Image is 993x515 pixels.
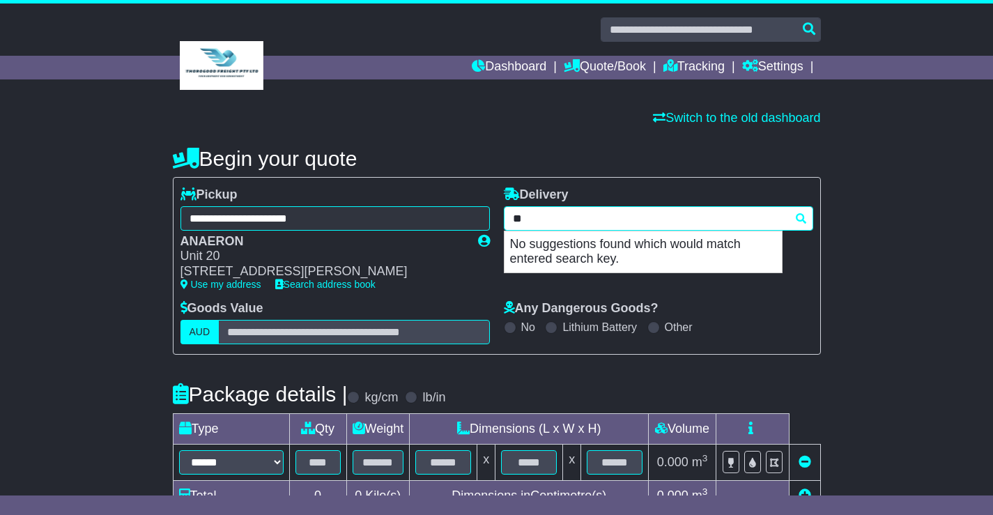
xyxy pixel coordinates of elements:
[564,56,646,79] a: Quote/Book
[504,301,659,316] label: Any Dangerous Goods?
[504,206,813,231] typeahead: Please provide city
[657,455,688,469] span: 0.000
[180,264,464,279] div: [STREET_ADDRESS][PERSON_NAME]
[410,413,649,444] td: Dimensions (L x W x H)
[180,301,263,316] label: Goods Value
[173,383,348,406] h4: Package details |
[180,249,464,264] div: Unit 20
[180,187,238,203] label: Pickup
[173,480,289,511] td: Total
[477,444,495,480] td: x
[799,489,811,502] a: Add new item
[663,56,725,79] a: Tracking
[742,56,803,79] a: Settings
[702,486,708,497] sup: 3
[692,489,708,502] span: m
[346,413,410,444] td: Weight
[657,489,688,502] span: 0.000
[364,390,398,406] label: kg/cm
[653,111,820,125] a: Switch to the old dashboard
[180,320,220,344] label: AUD
[472,56,546,79] a: Dashboard
[355,489,362,502] span: 0
[180,279,261,290] a: Use my address
[422,390,445,406] label: lb/in
[649,413,716,444] td: Volume
[173,413,289,444] td: Type
[702,453,708,463] sup: 3
[346,480,410,511] td: Kilo(s)
[180,234,464,249] div: ANAERON
[289,413,346,444] td: Qty
[563,444,581,480] td: x
[521,321,535,334] label: No
[410,480,649,511] td: Dimensions in Centimetre(s)
[275,279,376,290] a: Search address book
[289,480,346,511] td: 0
[799,455,811,469] a: Remove this item
[692,455,708,469] span: m
[505,231,782,272] p: No suggestions found which would match entered search key.
[665,321,693,334] label: Other
[504,187,569,203] label: Delivery
[173,147,821,170] h4: Begin your quote
[562,321,637,334] label: Lithium Battery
